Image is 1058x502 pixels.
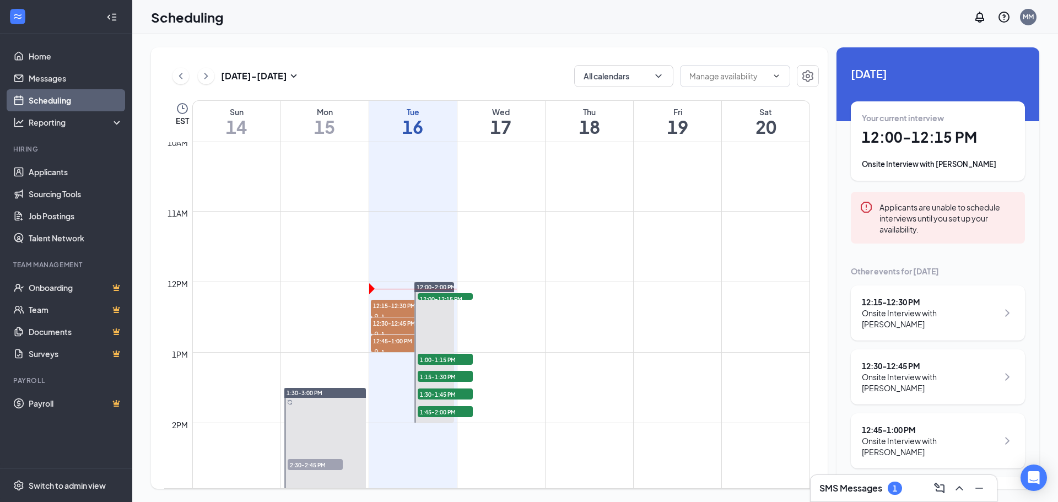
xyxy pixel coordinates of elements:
span: 12:45-1:00 PM [371,335,426,346]
div: Wed [457,106,545,117]
a: Scheduling [29,89,123,111]
a: September 19, 2025 [634,101,721,142]
h1: 14 [193,117,280,136]
svg: ChevronUp [953,482,966,495]
button: ChevronRight [198,68,214,84]
svg: SmallChevronDown [287,69,300,83]
a: Messages [29,67,123,89]
button: ChevronUp [951,479,968,497]
span: 1:45-2:00 PM [418,406,473,417]
svg: Settings [13,480,24,491]
div: 2pm [170,419,190,431]
div: Payroll [13,376,121,385]
svg: Notifications [973,10,986,24]
div: Onsite Interview with [PERSON_NAME] [862,159,1014,170]
svg: Clock [176,102,189,115]
span: 12:15-12:30 PM [371,300,426,311]
svg: User [373,331,380,338]
a: September 20, 2025 [722,101,809,142]
div: 12:30 - 12:45 PM [862,360,998,371]
div: 1 [893,484,897,493]
div: Onsite Interview with [PERSON_NAME] [862,435,998,457]
div: 12:15 - 12:30 PM [862,296,998,307]
svg: ComposeMessage [933,482,946,495]
button: Minimize [970,479,988,497]
svg: WorkstreamLogo [12,11,23,22]
svg: ChevronRight [201,69,212,83]
h1: Scheduling [151,8,224,26]
span: 1:00-1:15 PM [418,354,473,365]
button: ComposeMessage [931,479,948,497]
svg: ChevronDown [772,72,781,80]
a: PayrollCrown [29,392,123,414]
a: September 15, 2025 [281,101,369,142]
span: 1 [381,331,385,338]
span: 1 [381,313,385,321]
a: SurveysCrown [29,343,123,365]
a: DocumentsCrown [29,321,123,343]
div: Switch to admin view [29,480,106,491]
a: Applicants [29,161,123,183]
a: September 16, 2025 [369,101,457,142]
a: Talent Network [29,227,123,249]
div: Fri [634,106,721,117]
svg: ChevronRight [1001,306,1014,320]
div: 1pm [170,348,190,360]
svg: Settings [801,69,814,83]
button: All calendarsChevronDown [574,65,673,87]
div: Mon [281,106,369,117]
span: 1:30-3:00 PM [287,389,322,397]
div: Hiring [13,144,121,154]
svg: Collapse [106,12,117,23]
svg: ChevronDown [653,71,664,82]
div: Applicants are unable to schedule interviews until you set up your availability. [879,201,1016,235]
h1: 12:00 - 12:15 PM [862,128,1014,147]
span: 1:15-1:30 PM [418,371,473,382]
span: EST [176,115,189,126]
a: Home [29,45,123,67]
svg: Analysis [13,117,24,128]
svg: ChevronRight [1001,370,1014,384]
div: MM [1023,12,1034,21]
a: Settings [797,65,819,87]
svg: User [373,349,380,355]
svg: User [373,314,380,320]
span: 12:00-12:15 PM [418,293,473,304]
a: September 18, 2025 [546,101,633,142]
div: Your current interview [862,112,1014,123]
input: Manage availability [689,70,768,82]
div: 10am [165,137,190,149]
h1: 15 [281,117,369,136]
h1: 20 [722,117,809,136]
div: Tue [369,106,457,117]
div: Reporting [29,117,123,128]
svg: ChevronLeft [175,69,186,83]
a: September 17, 2025 [457,101,545,142]
div: Onsite Interview with [PERSON_NAME] [862,307,998,330]
svg: QuestionInfo [997,10,1011,24]
div: 12pm [165,278,190,290]
h1: 16 [369,117,457,136]
div: Sun [193,106,280,117]
svg: ChevronRight [1001,434,1014,447]
div: Open Intercom Messenger [1021,465,1047,491]
h3: SMS Messages [819,482,882,494]
span: 12:00-2:00 PM [417,283,456,291]
span: 1:30-1:45 PM [418,388,473,400]
svg: Minimize [973,482,986,495]
div: Sat [722,106,809,117]
div: 12:45 - 1:00 PM [862,424,998,435]
a: TeamCrown [29,299,123,321]
div: Thu [546,106,633,117]
h1: 19 [634,117,721,136]
span: [DATE] [851,65,1025,82]
svg: Error [860,201,873,214]
span: 1 [381,348,385,356]
h1: 18 [546,117,633,136]
span: 2:30-2:45 PM [288,459,343,470]
svg: Sync [287,400,293,405]
a: September 14, 2025 [193,101,280,142]
div: 11am [165,207,190,219]
div: Team Management [13,260,121,269]
a: Sourcing Tools [29,183,123,205]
